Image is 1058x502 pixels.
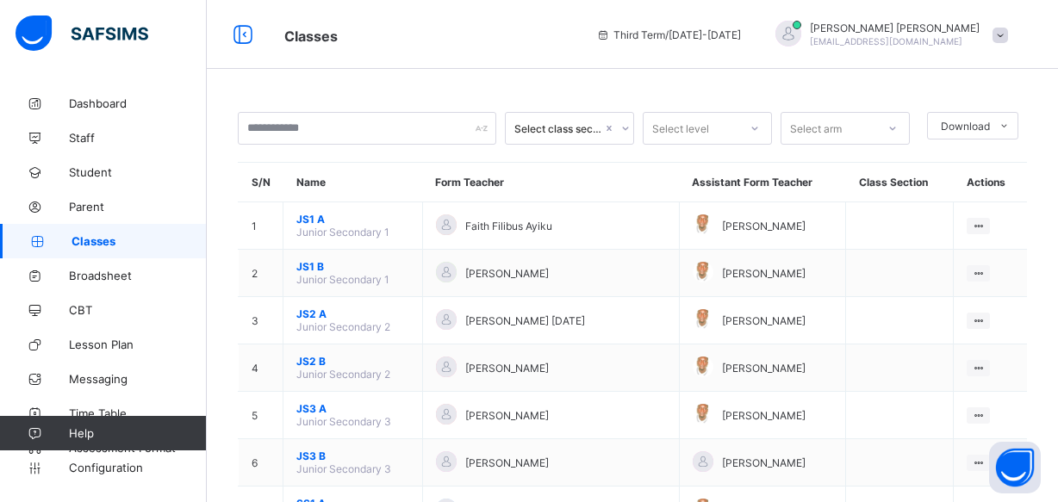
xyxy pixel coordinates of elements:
span: [PERSON_NAME] [722,409,806,422]
span: [PERSON_NAME] [465,456,549,469]
span: Junior Secondary 3 [296,462,391,475]
div: Select arm [790,112,842,145]
span: Messaging [69,372,207,386]
span: Faith Filibus Ayiku [465,220,552,232]
span: [PERSON_NAME] [PERSON_NAME] [810,22,980,34]
span: Configuration [69,461,206,474]
td: 1 [239,202,283,250]
div: Select class section [514,122,602,135]
span: Junior Secondary 2 [296,320,390,333]
span: [PERSON_NAME] [465,409,549,422]
th: Class Section [846,163,954,202]
span: Junior Secondary 1 [296,273,389,286]
span: JS3 A [296,402,409,415]
td: 3 [239,297,283,344]
span: Help [69,426,206,440]
span: JS2 B [296,355,409,368]
th: Name [283,163,423,202]
span: [PERSON_NAME] [465,362,549,375]
td: 4 [239,344,283,392]
td: 5 [239,392,283,439]
th: Form Teacher [422,163,679,202]
span: JS1 B [296,260,409,273]
span: [PERSON_NAME] [722,362,806,375]
span: Dashboard [69,96,207,110]
span: Junior Secondary 1 [296,226,389,239]
div: Select level [652,112,709,145]
span: Broadsheet [69,269,207,282]
th: S/N [239,163,283,202]
span: Parent [69,200,207,214]
span: JS2 A [296,307,409,320]
span: Lesson Plan [69,338,207,351]
button: Open asap [989,442,1041,493]
span: Junior Secondary 2 [296,368,390,381]
span: [EMAIL_ADDRESS][DOMAIN_NAME] [810,36,962,46]
span: session/term information [596,28,741,41]
span: Student [69,165,207,179]
div: FrancisVICTOR [758,21,1017,49]
span: [PERSON_NAME] [465,267,549,280]
span: Download [941,120,990,133]
span: [PERSON_NAME] [722,267,806,280]
span: [PERSON_NAME] [722,314,806,327]
td: 2 [239,250,283,297]
span: Junior Secondary 3 [296,415,391,428]
th: Actions [954,163,1027,202]
th: Assistant Form Teacher [679,163,845,202]
td: 6 [239,439,283,487]
span: Classes [72,234,207,248]
span: Classes [284,28,338,45]
span: [PERSON_NAME] [722,220,806,232]
span: [PERSON_NAME] [DATE] [465,314,585,327]
img: safsims [16,15,148,52]
span: JS3 B [296,449,409,462]
span: [PERSON_NAME] [722,456,806,469]
span: Time Table [69,406,207,420]
span: CBT [69,303,207,317]
span: JS1 A [296,213,409,226]
span: Staff [69,131,207,145]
